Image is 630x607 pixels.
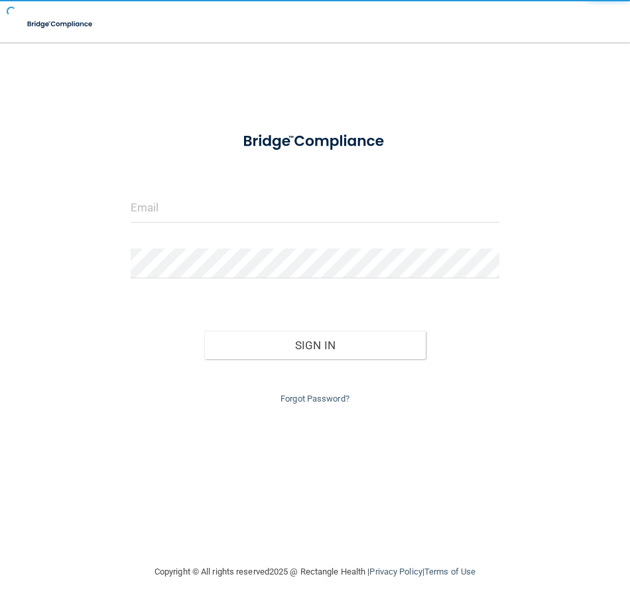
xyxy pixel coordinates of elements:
[369,567,422,577] a: Privacy Policy
[227,122,402,161] img: bridge_compliance_login_screen.278c3ca4.svg
[131,193,500,223] input: Email
[281,394,349,404] a: Forgot Password?
[204,331,426,360] button: Sign In
[20,11,101,38] img: bridge_compliance_login_screen.278c3ca4.svg
[73,551,557,593] div: Copyright © All rights reserved 2025 @ Rectangle Health | |
[424,567,475,577] a: Terms of Use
